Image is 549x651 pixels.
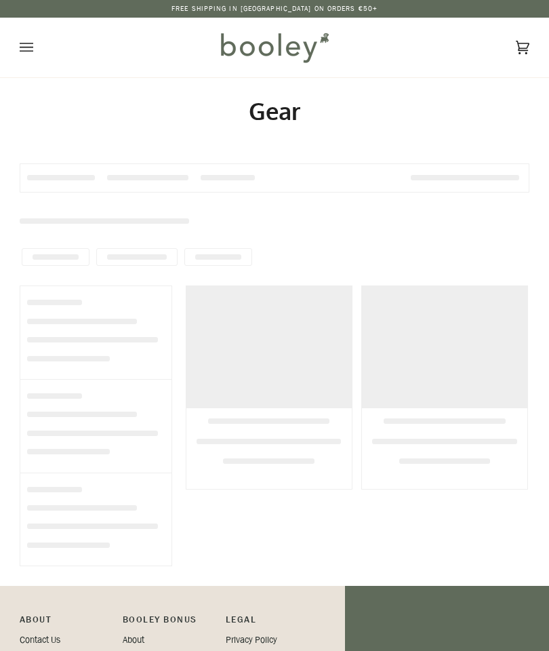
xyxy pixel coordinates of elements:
a: About [123,633,144,646]
img: Booley [215,28,333,67]
button: Open menu [20,18,60,77]
p: Pipeline_Footer Sub [226,613,318,633]
a: Privacy Policy [226,633,277,646]
h1: Gear [20,96,529,125]
p: Pipeline_Footer Main [20,613,112,633]
p: Free Shipping in [GEOGRAPHIC_DATA] on Orders €50+ [171,3,378,14]
a: Contact Us [20,633,60,646]
p: Booley Bonus [123,613,215,633]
